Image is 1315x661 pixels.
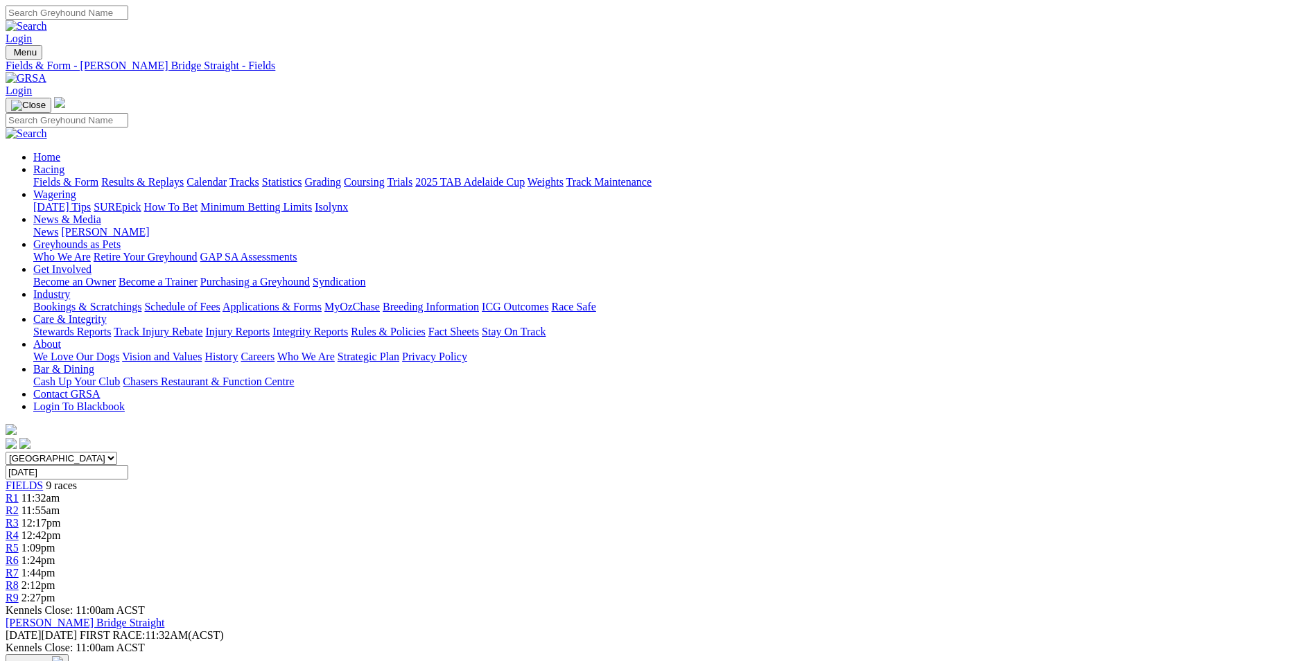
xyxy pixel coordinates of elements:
[262,176,302,188] a: Statistics
[6,492,19,504] a: R1
[6,465,128,479] input: Select date
[21,542,55,554] span: 1:09pm
[33,201,1309,213] div: Wagering
[33,176,1309,188] div: Racing
[205,326,270,337] a: Injury Reports
[551,301,595,312] a: Race Safe
[528,176,564,188] a: Weights
[6,542,19,554] span: R5
[186,176,227,188] a: Calendar
[6,60,1309,72] a: Fields & Form - [PERSON_NAME] Bridge Straight - Fields
[14,47,37,58] span: Menu
[415,176,525,188] a: 2025 TAB Adelaide Cup
[6,20,47,33] img: Search
[313,276,365,288] a: Syndication
[200,276,310,288] a: Purchasing a Greyhound
[33,238,121,250] a: Greyhounds as Pets
[33,251,91,263] a: Who We Are
[33,388,100,400] a: Contact GRSA
[402,351,467,362] a: Privacy Policy
[144,301,220,312] a: Schedule of Fees
[6,629,42,641] span: [DATE]
[33,301,141,312] a: Bookings & Scratchings
[61,226,149,238] a: [PERSON_NAME]
[6,424,17,435] img: logo-grsa-white.png
[123,376,294,387] a: Chasers Restaurant & Function Centre
[33,351,119,362] a: We Love Our Dogs
[11,100,46,111] img: Close
[21,579,55,591] span: 2:12pm
[122,351,202,362] a: Vision and Values
[482,301,548,312] a: ICG Outcomes
[101,176,184,188] a: Results & Replays
[33,251,1309,263] div: Greyhounds as Pets
[351,326,426,337] a: Rules & Policies
[33,326,1309,338] div: Care & Integrity
[6,479,43,491] a: FIELDS
[6,617,164,628] a: [PERSON_NAME] Bridge Straight
[94,251,198,263] a: Retire Your Greyhound
[33,151,60,163] a: Home
[119,276,198,288] a: Become a Trainer
[21,529,61,541] span: 12:42pm
[33,313,107,325] a: Care & Integrity
[6,567,19,579] a: R7
[33,188,76,200] a: Wagering
[33,276,1309,288] div: Get Involved
[33,276,116,288] a: Become an Owner
[144,201,198,213] a: How To Bet
[229,176,259,188] a: Tracks
[6,85,32,96] a: Login
[6,554,19,566] a: R6
[80,629,145,641] span: FIRST RACE:
[33,376,120,387] a: Cash Up Your Club
[566,176,652,188] a: Track Maintenance
[21,504,60,516] span: 11:55am
[272,326,348,337] a: Integrity Reports
[33,263,92,275] a: Get Involved
[54,97,65,108] img: logo-grsa-white.png
[21,567,55,579] span: 1:44pm
[33,176,98,188] a: Fields & Form
[6,6,128,20] input: Search
[33,351,1309,363] div: About
[241,351,275,362] a: Careers
[33,288,70,300] a: Industry
[204,351,238,362] a: History
[344,176,385,188] a: Coursing
[33,376,1309,388] div: Bar & Dining
[33,301,1309,313] div: Industry
[428,326,479,337] a: Fact Sheets
[6,517,19,529] a: R3
[33,213,101,225] a: News & Media
[33,400,125,412] a: Login To Blackbook
[33,338,61,350] a: About
[387,176,412,188] a: Trials
[21,592,55,603] span: 2:27pm
[338,351,399,362] a: Strategic Plan
[383,301,479,312] a: Breeding Information
[6,592,19,603] a: R9
[6,529,19,541] a: R4
[6,504,19,516] span: R2
[19,438,31,449] img: twitter.svg
[33,164,64,175] a: Racing
[21,492,60,504] span: 11:32am
[6,604,145,616] span: Kennels Close: 11:00am ACST
[324,301,380,312] a: MyOzChase
[6,127,47,140] img: Search
[200,251,297,263] a: GAP SA Assessments
[6,438,17,449] img: facebook.svg
[277,351,335,362] a: Who We Are
[94,201,141,213] a: SUREpick
[46,479,77,491] span: 9 races
[6,33,32,44] a: Login
[6,72,46,85] img: GRSA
